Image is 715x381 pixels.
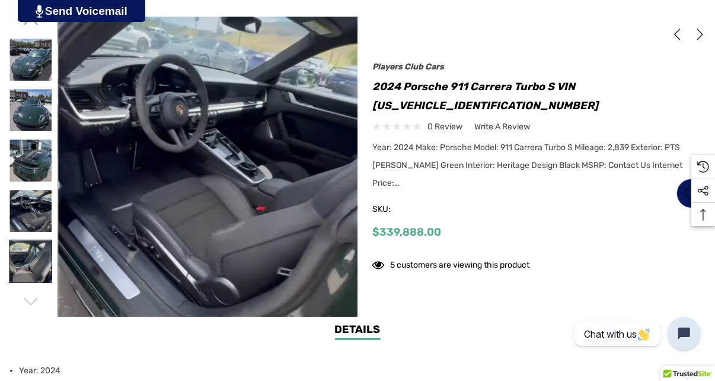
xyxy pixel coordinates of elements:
div: 5 customers are viewing this product [372,254,529,272]
svg: Wish List [685,187,698,201]
a: Previous [671,28,688,40]
img: PjwhLS0gR2VuZXJhdG9yOiBHcmF2aXQuaW8gLS0+PHN2ZyB4bWxucz0iaHR0cDovL3d3dy53My5vcmcvMjAwMC9zdmciIHhtb... [36,5,43,18]
img: For Sale: 2024 Porsche 911 Carrera Turbo S VIN WP0AD2A93RS253171 [9,139,52,182]
span: Write a Review [474,122,530,132]
img: For Sale: 2024 Porsche 911 Carrera Turbo S VIN WP0AD2A93RS253171 [9,240,52,282]
svg: Top [691,209,715,221]
svg: Social Media [697,185,709,197]
a: Write a Review [474,119,530,134]
a: Next [690,28,706,40]
img: For Sale: 2024 Porsche 911 Carrera Turbo S VIN WP0AD2A93RS253171 [9,39,52,81]
span: SKU: [372,201,432,218]
img: For Sale: 2024 Porsche 911 Carrera Turbo S VIN WP0AD2A93RS253171 [9,190,52,232]
svg: Go to slide 2 of 2 [23,294,38,309]
span: $339,888.00 [372,226,441,239]
a: Wish List [676,179,706,208]
img: For Sale: 2024 Porsche 911 Carrera Turbo S VIN WP0AD2A93RS253171 [9,89,52,131]
svg: Recently Viewed [697,161,709,173]
span: 0 review [427,119,462,134]
h1: 2024 Porsche 911 Carrera Turbo S VIN [US_VEHICLE_IDENTIFICATION_NUMBER] [372,77,706,115]
a: Details [335,322,381,340]
span: Year: 2024 Make: Porsche Model: 911 Carrera Turbo S Mileage: 2,839 Exterior: PTS [PERSON_NAME] Gr... [372,142,682,188]
a: Players Club Cars [372,62,444,72]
